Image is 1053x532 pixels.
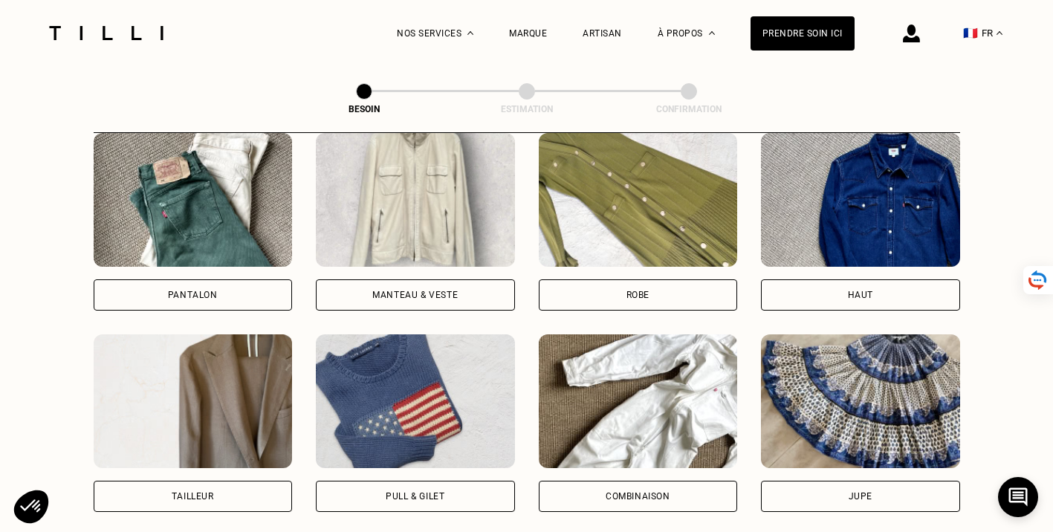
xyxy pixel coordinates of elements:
[539,133,738,267] img: Tilli retouche votre Robe
[94,334,293,468] img: Tilli retouche votre Tailleur
[963,26,978,40] span: 🇫🇷
[172,492,214,501] div: Tailleur
[509,28,547,39] a: Marque
[372,291,458,299] div: Manteau & Veste
[316,133,515,267] img: Tilli retouche votre Manteau & Veste
[849,492,872,501] div: Jupe
[44,26,169,40] img: Logo du service de couturière Tilli
[467,31,473,35] img: Menu déroulant
[386,492,444,501] div: Pull & gilet
[94,133,293,267] img: Tilli retouche votre Pantalon
[615,104,763,114] div: Confirmation
[168,291,218,299] div: Pantalon
[997,31,1002,35] img: menu déroulant
[751,16,855,51] a: Prendre soin ici
[583,28,622,39] a: Artisan
[709,31,715,35] img: Menu déroulant à propos
[539,334,738,468] img: Tilli retouche votre Combinaison
[626,291,649,299] div: Robe
[606,492,670,501] div: Combinaison
[903,25,920,42] img: icône connexion
[761,334,960,468] img: Tilli retouche votre Jupe
[761,133,960,267] img: Tilli retouche votre Haut
[453,104,601,114] div: Estimation
[848,291,873,299] div: Haut
[290,104,438,114] div: Besoin
[316,334,515,468] img: Tilli retouche votre Pull & gilet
